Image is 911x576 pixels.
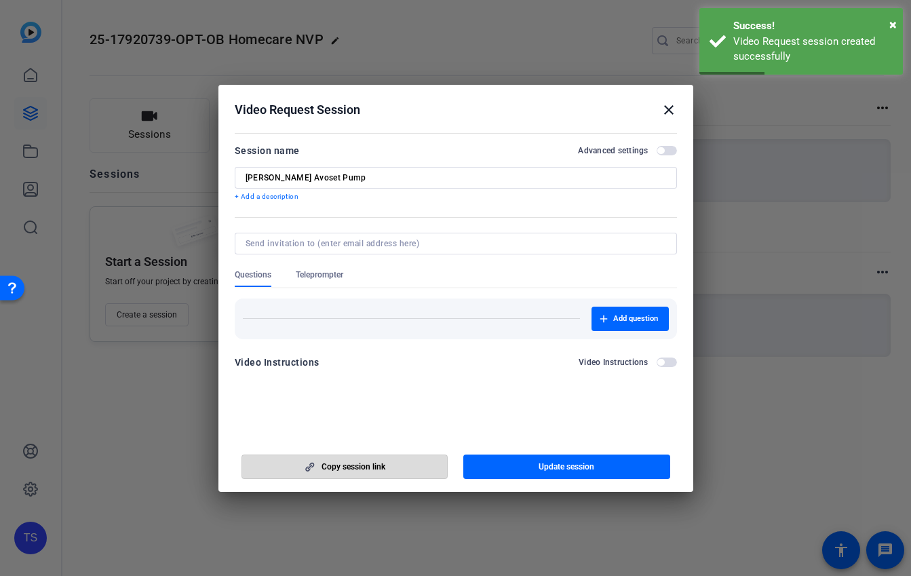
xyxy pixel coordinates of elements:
div: Video Request Session [235,102,677,118]
span: Copy session link [322,461,385,472]
mat-icon: close [661,102,677,118]
button: Update session [463,455,670,479]
input: Enter Session Name [246,172,666,183]
button: Add question [592,307,669,331]
button: Copy session link [241,455,448,479]
input: Send invitation to (enter email address here) [246,238,661,249]
button: Close [889,14,897,35]
p: + Add a description [235,191,677,202]
span: × [889,16,897,33]
div: Success! [733,18,893,34]
span: Update session [539,461,594,472]
span: Add question [613,313,658,324]
div: Video Request session created successfully [733,34,893,64]
span: Questions [235,269,271,280]
span: Teleprompter [296,269,343,280]
h2: Video Instructions [579,357,648,368]
div: Video Instructions [235,354,319,370]
div: Session name [235,142,300,159]
h2: Advanced settings [578,145,648,156]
